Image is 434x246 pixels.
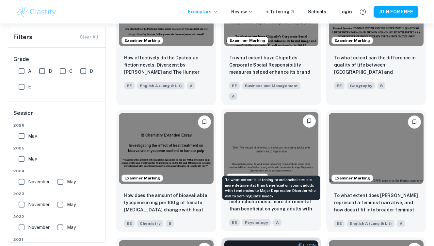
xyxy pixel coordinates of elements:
[13,237,101,242] span: 2021
[119,113,214,184] img: Chemistry EE example thumbnail: How does the amount of bioavailable lyco
[270,8,295,15] a: Tutoring
[187,82,195,89] span: A
[69,68,72,75] span: C
[116,110,216,232] a: Examiner MarkingPlease log in to bookmark exemplarsHow does the amount of bioavailable lycopene i...
[229,191,313,213] p: To what extent is listening to melancholic music more detrimental than beneficial on young adults...
[224,112,319,183] img: Psychology EE example thumbnail: To what extent is listening to melanchol
[188,8,218,15] p: Exemplars
[339,8,352,15] a: Login
[332,175,373,181] span: Examiner Marking
[326,110,426,232] a: Examiner MarkingPlease log in to bookmark exemplarsTo what extent does Mulan represent a feminist...
[408,115,421,129] button: Please log in to bookmark exemplars
[124,192,208,214] p: How does the amount of bioavailable lycopene in mg per 100 g of tomato pulp change with heat trea...
[16,5,57,18] img: Clastify logo
[308,8,326,15] a: Schools
[229,82,240,89] span: EE
[166,220,174,227] span: B
[122,38,163,43] span: Examiner Marking
[273,219,281,226] span: A
[28,155,37,162] span: May
[222,176,320,200] div: To what extent is listening to melancholic music more detrimental than beneficial on young adults...
[303,115,316,128] button: Please log in to bookmark exemplars
[137,220,163,227] span: Chemistry
[242,82,300,89] span: Business and Management
[334,192,418,214] p: To what extent does Mulan represent a feminist narrative, and how does it fit into broader femini...
[90,68,93,75] span: D
[334,54,418,76] p: To what extent can the difference in quality of life between Poznań and Zielona Góra in 2023 be i...
[13,214,101,220] span: 2022
[334,220,345,227] span: EE
[347,220,394,227] span: English A (Lang & Lit)
[124,220,135,227] span: EE
[329,113,424,184] img: English A (Lang & Lit) EE example thumbnail: To what extent does Mulan represent a fe
[229,219,240,226] span: EE
[334,82,345,89] span: EE
[13,109,101,122] h6: Session
[28,83,31,90] span: E
[229,93,237,100] span: A
[397,220,405,227] span: A
[13,33,32,42] h6: Filters
[378,82,385,89] span: B
[28,178,50,185] span: November
[13,168,101,174] span: 2024
[227,38,268,43] span: Examiner Marking
[13,122,101,128] span: 2026
[231,8,253,15] p: Review
[13,145,101,151] span: 2025
[49,68,52,75] span: B
[28,201,50,208] span: November
[124,54,208,76] p: How effectively do the Dystopian fiction novels, Divergent by Veronica Roth and The Hunger Games ...
[332,38,373,43] span: Examiner Marking
[347,82,375,89] span: Geography
[28,132,37,140] span: May
[137,82,185,89] span: English A (Lang & Lit)
[13,55,101,63] h6: Grade
[67,201,76,208] span: May
[242,219,271,226] span: Psychology
[374,6,418,18] button: JOIN FOR FREE
[221,110,321,232] a: Examiner MarkingPlease log in to bookmark exemplarsTo what extent is listening to melancholic mus...
[198,115,211,129] button: Please log in to bookmark exemplars
[229,54,313,76] p: To what extent have Chipotle’s Corporate Social Responsibility measures helped enhance its brand ...
[28,224,50,231] span: November
[67,178,76,185] span: May
[357,6,368,17] button: Help and Feedback
[13,191,101,197] span: 2023
[28,68,31,75] span: A
[67,224,76,231] span: May
[124,82,135,89] span: EE
[122,175,163,181] span: Examiner Marking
